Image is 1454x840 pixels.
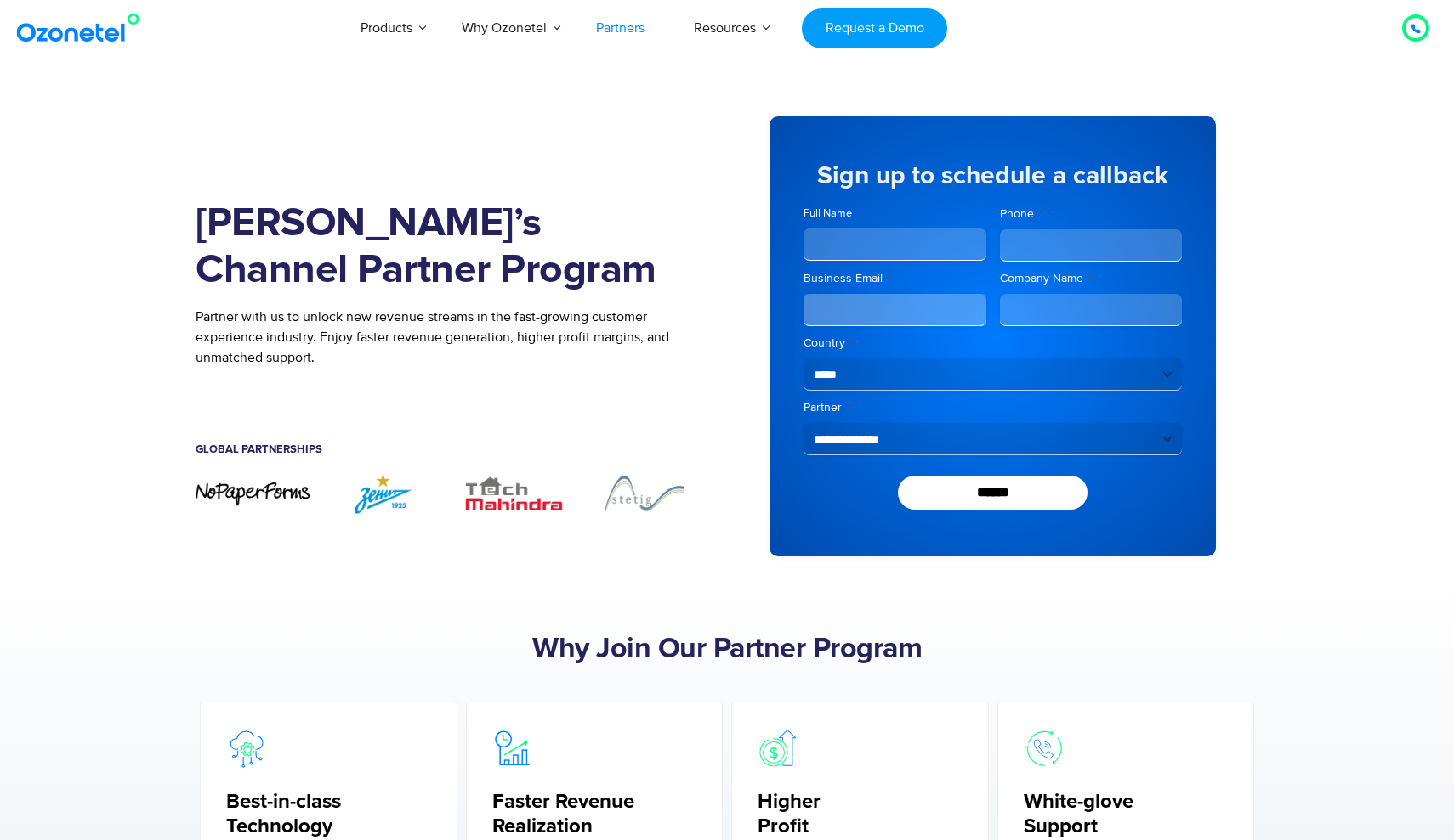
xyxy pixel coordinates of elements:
h2: Why Join Our Partner Program [196,633,1258,667]
img: TechMahindra [457,472,571,514]
img: Stetig [588,472,701,514]
label: Partner [804,399,1182,416]
h5: White-glove Support [1024,790,1229,839]
h5: Global Partnerships [196,444,701,455]
a: Request a Demo [802,8,947,48]
label: Company Name [1000,270,1183,287]
label: Business Email [804,270,986,287]
label: Full Name [804,206,986,222]
div: 3 / 7 [457,472,571,514]
div: Image Carousel [196,472,701,514]
img: nopaperforms [196,481,310,507]
h1: [PERSON_NAME]’s Channel Partner Program [196,200,701,294]
h5: Best-in-class Technology [226,790,431,839]
label: Phone [1000,206,1183,223]
div: 4 / 7 [588,472,701,514]
label: Country [804,335,1182,352]
div: 2 / 7 [327,472,440,514]
img: ZENIT [327,472,440,514]
h5: Faster Revenue Realization [492,790,697,839]
div: 1 / 7 [196,481,310,507]
h5: Sign up to schedule a callback [804,163,1182,189]
p: Partner with us to unlock new revenue streams in the fast-growing customer experience industry. E... [196,307,701,368]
